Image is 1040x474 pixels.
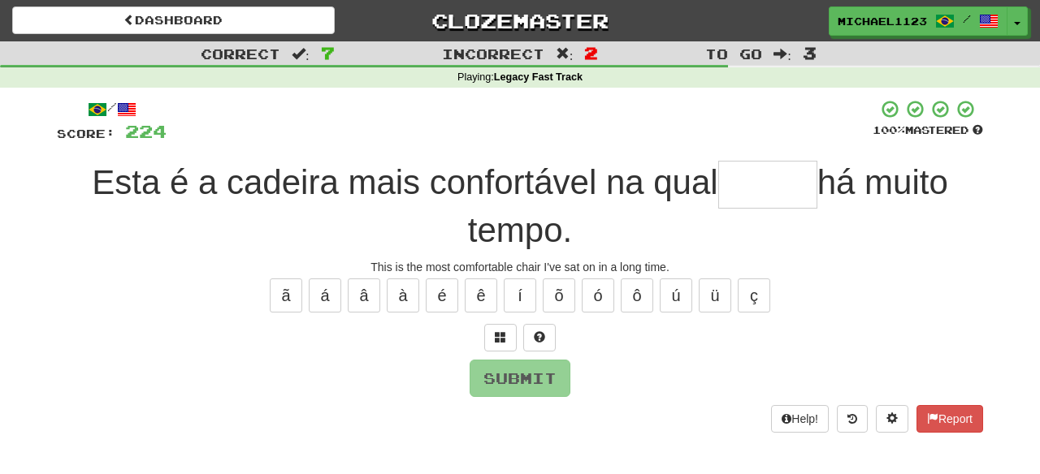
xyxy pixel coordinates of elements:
button: ê [465,278,497,312]
a: Clozemaster [359,6,682,35]
button: Round history (alt+y) [837,405,868,433]
span: michael1123 [838,14,927,28]
span: : [773,47,791,61]
button: ú [660,278,692,312]
div: Mastered [873,123,983,138]
button: ç [738,278,770,312]
button: Report [916,405,983,433]
a: michael1123 / [829,6,1007,36]
span: 7 [321,43,335,62]
button: à [387,278,419,312]
span: 3 [803,43,817,62]
button: Single letter hint - you only get 1 per sentence and score half the points! alt+h [523,324,556,351]
span: / [963,13,971,24]
button: õ [543,278,575,312]
strong: Legacy Fast Track [494,71,583,83]
span: 224 [125,121,167,141]
button: â [348,278,380,312]
div: / [57,99,167,119]
button: Switch sentence to multiple choice alt+p [484,324,517,351]
span: Incorrect [442,45,544,62]
a: Dashboard [12,6,335,34]
span: Esta é a cadeira mais confortável na qual [92,163,717,201]
span: : [292,47,310,61]
span: 2 [584,43,598,62]
button: á [309,278,341,312]
button: é [426,278,458,312]
button: ü [699,278,731,312]
span: Correct [201,45,280,62]
button: ó [582,278,614,312]
div: This is the most comfortable chair I've sat on in a long time. [57,259,983,275]
span: há muito tempo. [468,163,948,249]
button: í [504,278,536,312]
button: ã [270,278,302,312]
button: ô [621,278,653,312]
span: : [556,47,574,61]
button: Help! [771,405,829,433]
span: 100 % [873,123,905,136]
button: Submit [470,360,570,397]
span: Score: [57,127,115,140]
span: To go [705,45,762,62]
